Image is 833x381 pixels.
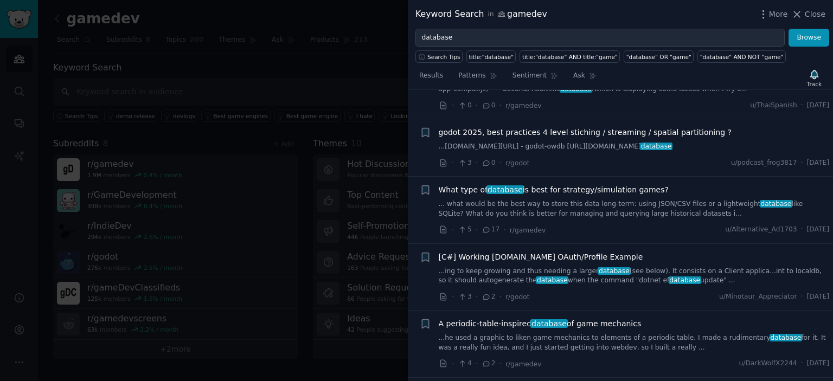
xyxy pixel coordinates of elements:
span: database [640,143,672,150]
span: · [499,358,502,370]
span: Sentiment [512,71,547,81]
a: ...[DOMAIN_NAME][URL] - godot-owdb [URL][DOMAIN_NAME]database [439,142,830,152]
div: title:"database" AND title:"game" [522,53,618,61]
span: database [760,200,792,208]
span: · [452,224,454,236]
a: Results [415,67,447,89]
span: [DATE] [807,359,829,369]
span: 2 [482,359,495,369]
button: Browse [789,29,829,47]
span: · [801,225,803,235]
a: Patterns [454,67,501,89]
span: · [452,358,454,370]
span: 0 [482,158,495,168]
span: · [452,100,454,111]
span: 3 [458,292,471,302]
span: 0 [458,101,471,111]
div: "database" AND NOT "game" [700,53,783,61]
span: r/gamedev [505,360,541,368]
div: Keyword Search gamedev [415,8,547,21]
span: · [476,358,478,370]
span: 4 [458,359,471,369]
span: database [669,276,701,284]
span: database [486,185,523,194]
span: Search Tips [427,53,460,61]
span: database [598,267,630,275]
span: 17 [482,225,499,235]
a: Sentiment [509,67,562,89]
span: 5 [458,225,471,235]
span: u/DarkWolfX2244 [739,359,797,369]
span: in [488,10,494,20]
span: database [770,334,802,341]
span: 2 [482,292,495,302]
a: A periodic-table-inspireddatabaseof game mechanics [439,318,642,330]
span: Patterns [458,71,485,81]
span: · [499,100,502,111]
span: u/ThaiSpanish [750,101,797,111]
span: · [476,100,478,111]
a: "database" AND NOT "game" [697,50,785,63]
span: u/Alternative_Ad1703 [725,225,797,235]
span: [DATE] [807,292,829,302]
span: database [530,319,567,328]
span: r/godot [505,293,530,301]
span: Ask [573,71,585,81]
span: What type of is best for strategy/simulation games? [439,184,669,196]
a: ...ing to keep growing and thus needing a largerdatabase(see below). It consists on a Client appl... [439,267,830,286]
a: Ask [569,67,600,89]
a: godot 2025, best practices 4 level stiching / streaming / spatial partitioning ? [439,127,732,138]
a: [C#] Working [DOMAIN_NAME] OAuth/Profile Example [439,251,643,263]
span: · [476,291,478,302]
span: [DATE] [807,225,829,235]
span: · [499,291,502,302]
button: Close [791,9,825,20]
span: r/godot [505,159,530,167]
button: Search Tips [415,50,463,63]
span: More [769,9,788,20]
span: · [801,158,803,168]
span: 0 [482,101,495,111]
a: title:"database" [466,50,516,63]
span: · [499,157,502,169]
div: title:"database" [469,53,514,61]
span: · [801,101,803,111]
span: u/Minotaur_Appreciator [719,292,797,302]
a: title:"database" AND title:"game" [520,50,620,63]
button: Track [803,67,825,89]
span: A periodic-table-inspired of game mechanics [439,318,642,330]
span: [DATE] [807,101,829,111]
div: "database" OR "game" [626,53,691,61]
span: · [452,157,454,169]
a: ... what would be the best way to store this data long-term: using JSON/CSV files or a lightweigh... [439,199,830,218]
a: "database" OR "game" [624,50,694,63]
div: Track [807,80,822,88]
span: [DATE] [807,158,829,168]
span: r/gamedev [505,102,541,109]
input: Try a keyword related to your business [415,29,785,47]
span: · [476,157,478,169]
span: 3 [458,158,471,168]
a: What type ofdatabaseis best for strategy/simulation games? [439,184,669,196]
span: database [536,276,568,284]
span: · [801,359,803,369]
button: More [758,9,788,20]
a: ...he used a graphic to liken game mechanics to elements of a periodic table. I made a rudimentar... [439,333,830,352]
span: · [503,224,505,236]
span: u/podcast_frog3817 [731,158,797,168]
span: · [476,224,478,236]
span: · [452,291,454,302]
span: Close [805,9,825,20]
span: · [801,292,803,302]
span: Results [419,71,443,81]
span: r/gamedev [510,227,546,234]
